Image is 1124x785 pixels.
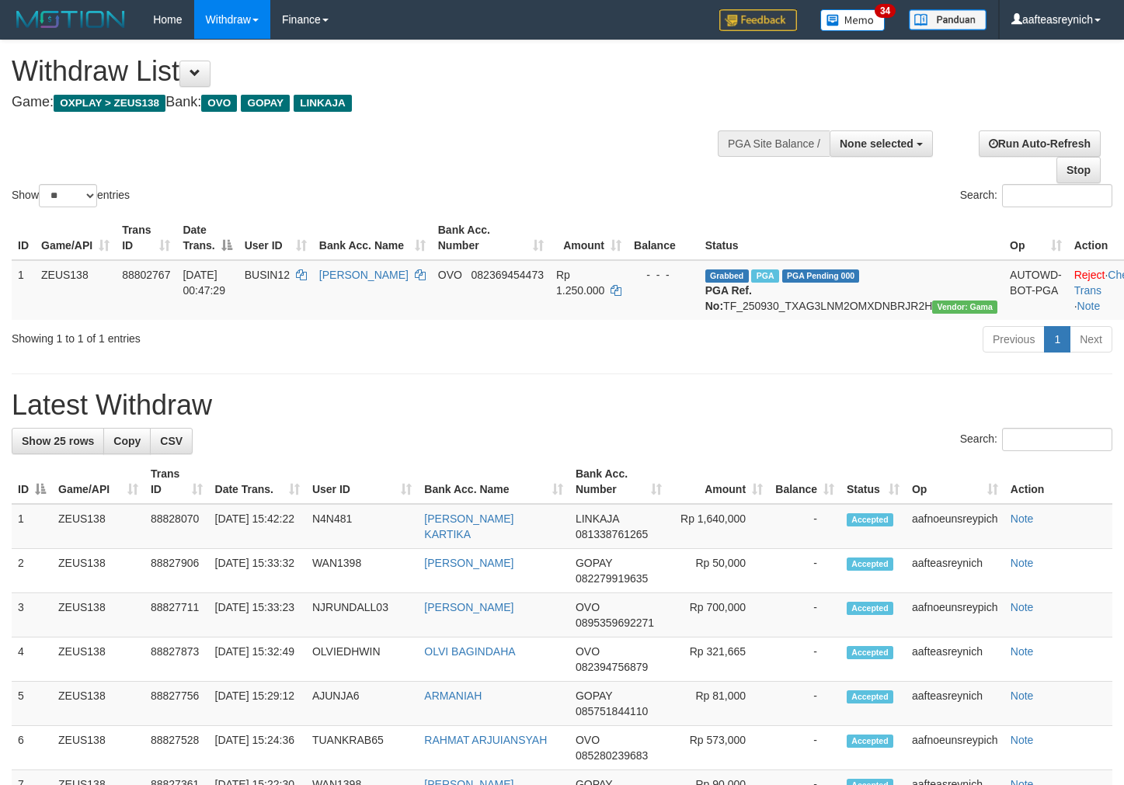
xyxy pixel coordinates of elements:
span: Marked by aafsreyleap [751,269,778,283]
a: Next [1070,326,1112,353]
td: aafteasreynich [906,637,1004,682]
a: CSV [150,428,193,454]
button: None selected [830,130,933,157]
span: Copy 085280239683 to clipboard [576,749,648,762]
td: ZEUS138 [52,637,144,682]
a: [PERSON_NAME] [319,269,409,281]
td: - [769,504,840,549]
span: Accepted [847,735,893,748]
span: Accepted [847,646,893,659]
a: ARMANIAH [424,689,482,702]
img: Feedback.jpg [719,9,797,31]
th: User ID: activate to sort column ascending [238,216,313,260]
td: aafteasreynich [906,549,1004,593]
td: [DATE] 15:42:22 [209,504,306,549]
td: AJUNJA6 [306,682,418,726]
th: User ID: activate to sort column ascending [306,460,418,504]
span: Accepted [847,557,893,571]
td: 88828070 [144,504,209,549]
label: Search: [960,428,1112,451]
span: OVO [576,734,600,746]
span: Accepted [847,602,893,615]
td: Rp 321,665 [668,637,769,682]
td: 4 [12,637,52,682]
span: BUSIN12 [245,269,290,281]
a: Note [1011,512,1034,525]
th: Date Trans.: activate to sort column descending [176,216,238,260]
th: Status [699,216,1004,260]
a: OLVI BAGINDAHA [424,645,515,658]
span: OVO [576,645,600,658]
b: PGA Ref. No: [705,284,752,312]
span: GOPAY [576,557,612,569]
a: Note [1011,645,1034,658]
td: ZEUS138 [52,726,144,770]
span: Copy [113,435,141,447]
td: TF_250930_TXAG3LNM2OMXDNBRJR2H [699,260,1004,320]
td: 88827756 [144,682,209,726]
a: [PERSON_NAME] KARTIKA [424,512,513,540]
th: Bank Acc. Name: activate to sort column ascending [418,460,569,504]
th: Balance: activate to sort column ascending [769,460,840,504]
div: PGA Site Balance / [718,130,830,157]
th: Trans ID: activate to sort column ascending [144,460,209,504]
a: Note [1011,734,1034,746]
th: Bank Acc. Name: activate to sort column ascending [313,216,432,260]
a: Note [1011,557,1034,569]
td: [DATE] 15:33:32 [209,549,306,593]
span: Copy 081338761265 to clipboard [576,528,648,540]
th: Trans ID: activate to sort column ascending [116,216,176,260]
th: Action [1004,460,1112,504]
th: ID [12,216,35,260]
label: Show entries [12,184,130,207]
a: Show 25 rows [12,428,104,454]
td: OLVIEDHWIN [306,637,418,682]
td: 88827528 [144,726,209,770]
span: [DATE] 00:47:29 [183,269,225,297]
th: Bank Acc. Number: activate to sort column ascending [432,216,550,260]
td: aafnoeunsreypich [906,593,1004,637]
td: Rp 573,000 [668,726,769,770]
td: ZEUS138 [52,682,144,726]
th: Amount: activate to sort column ascending [550,216,628,260]
td: 2 [12,549,52,593]
span: Copy 0895359692271 to clipboard [576,617,654,629]
td: [DATE] 15:29:12 [209,682,306,726]
td: ZEUS138 [35,260,116,320]
span: Rp 1.250.000 [556,269,604,297]
td: Rp 1,640,000 [668,504,769,549]
a: 1 [1044,326,1070,353]
a: Run Auto-Refresh [979,130,1101,157]
td: aafnoeunsreypich [906,726,1004,770]
td: [DATE] 15:33:23 [209,593,306,637]
th: Date Trans.: activate to sort column ascending [209,460,306,504]
td: aafteasreynich [906,682,1004,726]
span: Show 25 rows [22,435,94,447]
td: 1 [12,504,52,549]
input: Search: [1002,428,1112,451]
a: Note [1011,689,1034,702]
td: TUANKRAB65 [306,726,418,770]
td: Rp 50,000 [668,549,769,593]
td: ZEUS138 [52,593,144,637]
img: Button%20Memo.svg [820,9,886,31]
a: [PERSON_NAME] [424,601,513,613]
span: GOPAY [576,689,612,702]
span: Copy 082279919635 to clipboard [576,572,648,585]
td: - [769,549,840,593]
span: GOPAY [241,95,290,112]
span: Accepted [847,513,893,526]
span: OVO [201,95,237,112]
th: Op: activate to sort column ascending [1004,216,1068,260]
span: Accepted [847,690,893,703]
span: OVO [576,601,600,613]
td: Rp 700,000 [668,593,769,637]
td: - [769,726,840,770]
a: Note [1011,601,1034,613]
span: PGA Pending [782,269,860,283]
td: - [769,593,840,637]
span: CSV [160,435,183,447]
div: Showing 1 to 1 of 1 entries [12,325,457,346]
label: Search: [960,184,1112,207]
div: - - - [634,267,693,283]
